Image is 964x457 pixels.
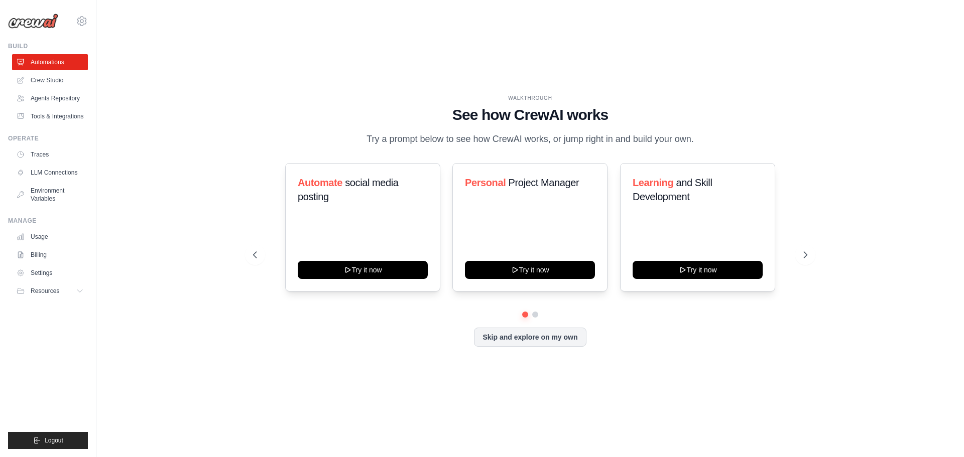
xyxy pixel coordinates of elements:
button: Resources [12,283,88,299]
div: Build [8,42,88,50]
a: Crew Studio [12,72,88,88]
a: Usage [12,229,88,245]
span: Project Manager [509,177,579,188]
a: Tools & Integrations [12,108,88,124]
button: Skip and explore on my own [474,328,586,347]
img: Logo [8,14,58,29]
span: Automate [298,177,342,188]
a: LLM Connections [12,165,88,181]
div: Manage [8,217,88,225]
div: WALKTHROUGH [253,94,807,102]
p: Try a prompt below to see how CrewAI works, or jump right in and build your own. [361,132,699,146]
h1: See how CrewAI works [253,106,807,124]
button: Logout [8,432,88,449]
a: Environment Variables [12,183,88,207]
span: and Skill Development [633,177,712,202]
button: Try it now [465,261,595,279]
span: social media posting [298,177,399,202]
a: Billing [12,247,88,263]
a: Settings [12,265,88,281]
a: Automations [12,54,88,70]
span: Learning [633,177,673,188]
span: Resources [31,287,59,295]
span: Logout [45,436,63,444]
button: Try it now [633,261,763,279]
a: Traces [12,146,88,163]
a: Agents Repository [12,90,88,106]
div: Operate [8,134,88,142]
span: Personal [465,177,506,188]
button: Try it now [298,261,428,279]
